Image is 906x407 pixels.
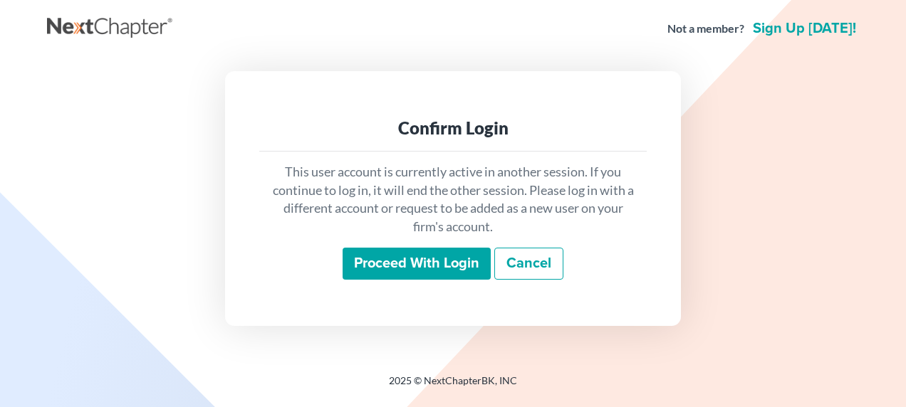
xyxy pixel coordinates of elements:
[47,374,859,399] div: 2025 © NextChapterBK, INC
[271,163,635,236] p: This user account is currently active in another session. If you continue to log in, it will end ...
[750,21,859,36] a: Sign up [DATE]!
[271,117,635,139] div: Confirm Login
[343,248,491,280] input: Proceed with login
[667,21,744,37] strong: Not a member?
[494,248,563,280] a: Cancel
